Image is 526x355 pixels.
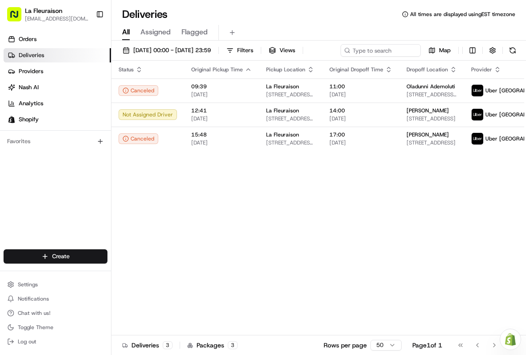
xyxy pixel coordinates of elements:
a: 📗Knowledge Base [5,172,72,188]
span: [STREET_ADDRESS] [407,139,457,146]
span: [DATE] 00:00 - [DATE] 23:59 [133,46,211,54]
span: Providers [19,67,43,75]
button: La Fleuraison[EMAIL_ADDRESS][DOMAIN_NAME] [4,4,92,25]
span: Log out [18,338,36,345]
span: All times are displayed using EST timezone [410,11,515,18]
a: 💻API Documentation [72,172,147,188]
span: Toggle Theme [18,324,53,331]
div: We're available if you need us! [40,94,123,101]
span: [STREET_ADDRESS][PERSON_NAME] [266,115,315,122]
button: Start new chat [152,88,162,99]
span: [PERSON_NAME] [28,138,72,145]
span: Knowledge Base [18,175,68,184]
div: Page 1 of 1 [412,341,442,350]
a: Shopify [4,112,111,127]
span: [DATE] [329,139,392,146]
a: Analytics [4,96,111,111]
span: La Fleuraison [266,83,299,90]
span: Flagged [181,27,208,37]
button: Canceled [119,133,158,144]
button: Create [4,249,107,264]
span: Pylon [89,197,108,204]
span: Deliveries [19,51,44,59]
button: Notifications [4,293,107,305]
img: Shopify logo [8,116,15,123]
div: 💻 [75,176,82,183]
span: 12:41 [191,107,252,114]
img: 1736555255976-a54dd68f-1ca7-489b-9aae-adbdc363a1c4 [9,85,25,101]
img: uber-new-logo.jpeg [472,109,483,120]
span: 17:00 [329,131,392,138]
button: Toggle Theme [4,321,107,334]
span: Notifications [18,295,49,302]
div: Past conversations [9,116,57,123]
button: La Fleuraison [25,6,62,15]
input: Type to search [341,44,421,57]
a: Deliveries [4,48,111,62]
div: Favorites [4,134,107,149]
span: Nash AI [19,83,39,91]
span: Orders [19,35,37,43]
div: Start new chat [40,85,146,94]
span: [DATE] [191,91,252,98]
span: Original Pickup Time [191,66,243,73]
span: 09:39 [191,83,252,90]
h1: Deliveries [122,7,168,21]
span: Settings [18,281,38,288]
span: Pickup Location [266,66,305,73]
span: [DATE] [329,115,392,122]
button: Canceled [119,85,158,96]
div: Packages [187,341,238,350]
span: Analytics [19,99,43,107]
span: Map [439,46,451,54]
span: Status [119,66,134,73]
span: La Fleuraison [266,131,299,138]
button: See all [138,114,162,125]
button: Refresh [506,44,519,57]
span: 11:00 [329,83,392,90]
img: Masood Aslam [9,130,23,144]
a: Orders [4,32,111,46]
span: Views [279,46,295,54]
span: Filters [237,46,253,54]
span: Provider [471,66,492,73]
span: All [122,27,130,37]
div: 📗 [9,176,16,183]
span: • [74,138,77,145]
span: Create [52,252,70,260]
span: [STREET_ADDRESS] [407,115,457,122]
span: [STREET_ADDRESS][PERSON_NAME] [266,91,315,98]
p: Welcome 👋 [9,36,162,50]
button: Log out [4,335,107,348]
img: uber-new-logo.jpeg [472,133,483,144]
button: Chat with us! [4,307,107,319]
button: Filters [222,44,257,57]
img: uber-new-logo.jpeg [472,85,483,96]
span: [STREET_ADDRESS][PERSON_NAME][PERSON_NAME] [407,91,457,98]
input: Clear [23,58,147,67]
span: Oladunni Ademoluti [407,83,455,90]
span: Dropoff Location [407,66,448,73]
div: 3 [163,341,173,349]
img: 9188753566659_6852d8bf1fb38e338040_72.png [19,85,35,101]
button: [DATE] 00:00 - [DATE] 23:59 [119,44,215,57]
img: Nash [9,9,27,27]
a: Powered byPylon [63,197,108,204]
span: Assigned [140,27,171,37]
span: Chat with us! [18,310,50,317]
span: Shopify [19,116,39,124]
span: [DATE] [329,91,392,98]
p: Rows per page [324,341,367,350]
span: [PERSON_NAME] [407,131,449,138]
span: Original Dropoff Time [329,66,383,73]
button: Settings [4,278,107,291]
span: 15:48 [191,131,252,138]
span: [DATE] [191,139,252,146]
span: [DATE] [191,115,252,122]
button: Map [424,44,455,57]
button: [EMAIL_ADDRESS][DOMAIN_NAME] [25,15,89,22]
